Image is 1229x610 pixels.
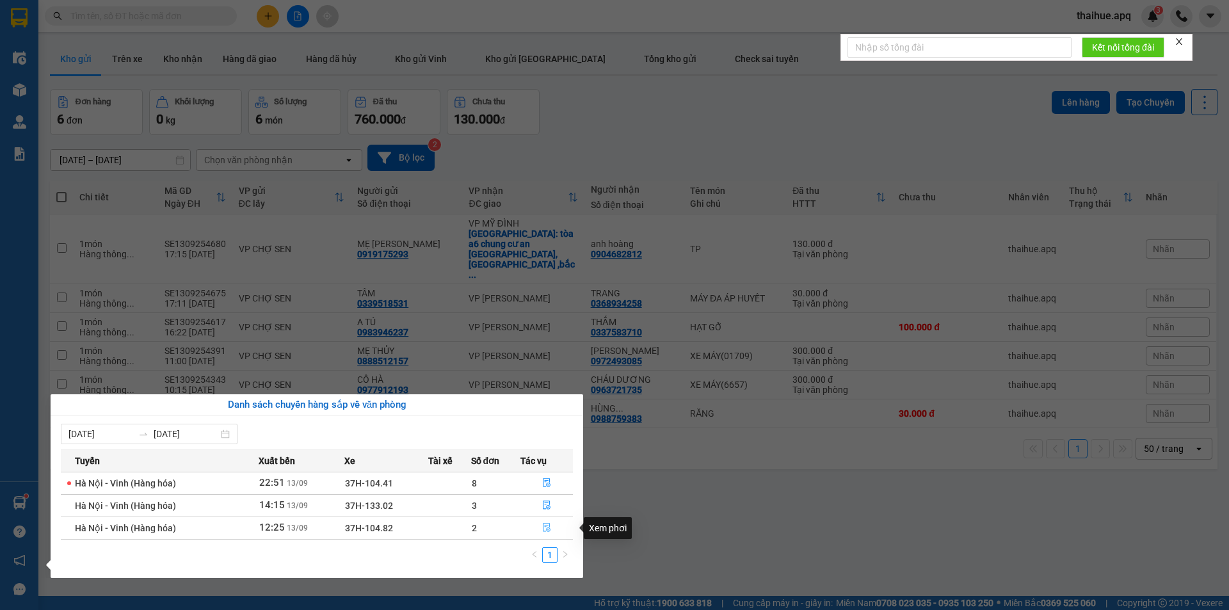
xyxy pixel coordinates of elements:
span: right [561,550,569,558]
span: 8 [472,478,477,488]
span: file-done [542,523,551,533]
button: right [558,547,573,563]
span: Số đơn [471,454,500,468]
span: 13/09 [287,501,308,510]
input: Đến ngày [154,427,218,441]
span: 14:15 [259,499,285,511]
span: 22:51 [259,477,285,488]
span: Hà Nội - Vinh (Hàng hóa) [75,523,176,533]
button: file-done [521,518,572,538]
input: Nhập số tổng đài [847,37,1072,58]
span: Hà Nội - Vinh (Hàng hóa) [75,501,176,511]
span: Kết nối tổng đài [1092,40,1154,54]
span: file-done [542,478,551,488]
span: 13/09 [287,524,308,533]
span: 2 [472,523,477,533]
span: 37H-104.82 [345,523,393,533]
span: Tài xế [428,454,453,468]
button: Kết nối tổng đài [1082,37,1164,58]
span: left [531,550,538,558]
span: 3 [472,501,477,511]
span: Tác vụ [520,454,547,468]
input: Từ ngày [68,427,133,441]
span: Tuyến [75,454,100,468]
span: swap-right [138,429,149,439]
span: to [138,429,149,439]
span: 13/09 [287,479,308,488]
li: Previous Page [527,547,542,563]
li: Next Page [558,547,573,563]
span: 37H-104.41 [345,478,393,488]
span: file-done [542,501,551,511]
button: file-done [521,473,572,494]
span: close [1175,37,1184,46]
div: Xem phơi [584,517,632,539]
span: 37H-133.02 [345,501,393,511]
a: 1 [543,548,557,562]
div: Danh sách chuyến hàng sắp về văn phòng [61,397,573,413]
span: Hà Nội - Vinh (Hàng hóa) [75,478,176,488]
li: 1 [542,547,558,563]
button: left [527,547,542,563]
span: 12:25 [259,522,285,533]
span: Xuất bến [259,454,295,468]
button: file-done [521,495,572,516]
span: Xe [344,454,355,468]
